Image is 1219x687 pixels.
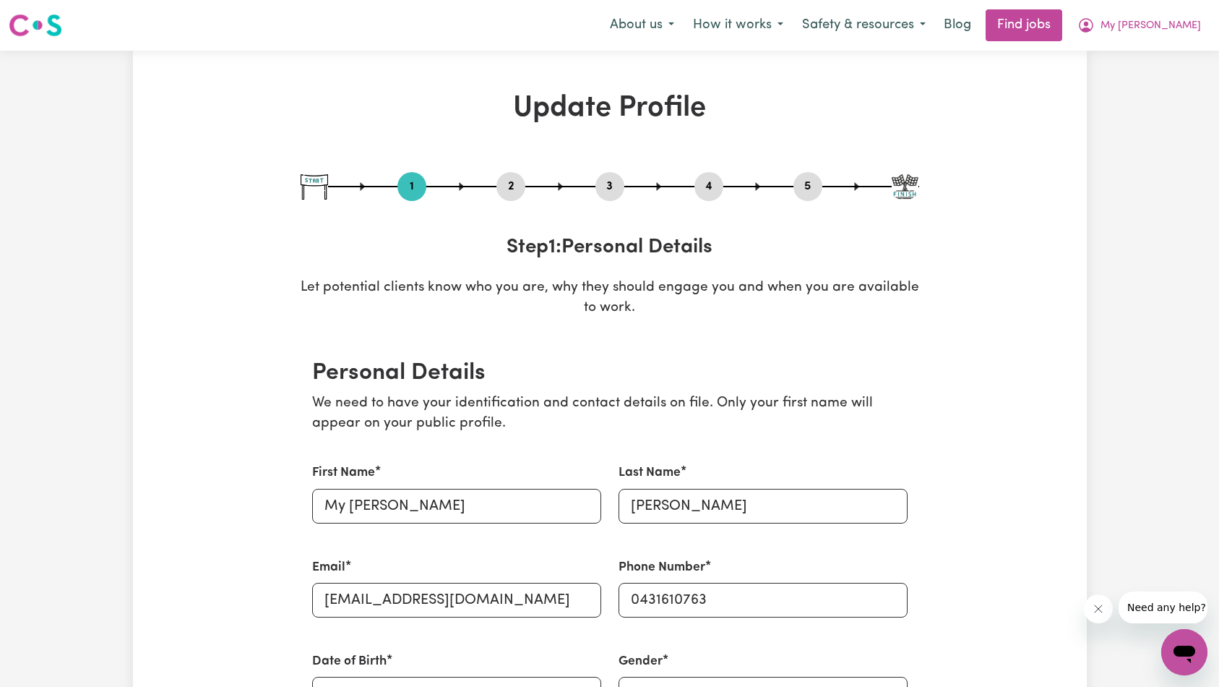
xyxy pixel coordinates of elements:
[312,558,345,577] label: Email
[793,177,822,196] button: Go to step 5
[619,558,705,577] label: Phone Number
[935,9,980,41] a: Blog
[301,278,919,320] p: Let potential clients know who you are, why they should engage you and when you are available to ...
[694,177,723,196] button: Go to step 4
[986,9,1062,41] a: Find jobs
[1161,629,1207,675] iframe: Button to launch messaging window
[1068,10,1210,40] button: My Account
[619,652,663,671] label: Gender
[301,91,919,126] h1: Update Profile
[684,10,793,40] button: How it works
[312,464,375,482] label: First Name
[1100,18,1201,34] span: My [PERSON_NAME]
[619,464,681,482] label: Last Name
[793,10,935,40] button: Safety & resources
[1119,592,1207,623] iframe: Message from company
[301,236,919,260] h3: Step 1 : Personal Details
[600,10,684,40] button: About us
[595,177,624,196] button: Go to step 3
[496,177,525,196] button: Go to step 2
[1084,594,1113,623] iframe: Close message
[312,359,908,387] h2: Personal Details
[9,9,62,42] a: Careseekers logo
[312,393,908,435] p: We need to have your identification and contact details on file. Only your first name will appear...
[397,177,426,196] button: Go to step 1
[312,652,387,671] label: Date of Birth
[9,12,62,38] img: Careseekers logo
